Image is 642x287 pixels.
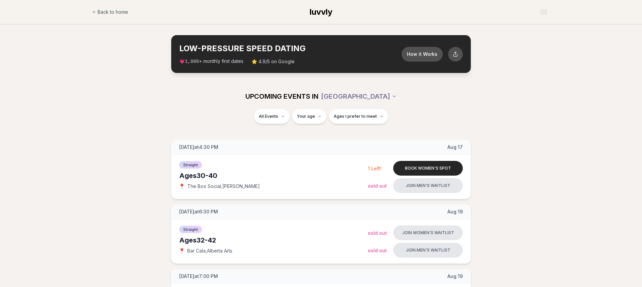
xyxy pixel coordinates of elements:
div: Ages 32-42 [179,235,368,245]
span: Bar Cala , Alberta Arts [187,248,232,254]
div: Ages 30-40 [179,171,368,180]
button: Your age [292,109,326,124]
span: UPCOMING EVENTS IN [245,92,318,101]
span: Back to home [98,9,128,15]
span: Sold Out [368,248,387,253]
span: Aug 19 [447,273,463,280]
button: Join men's waitlist [393,178,463,193]
span: Ages I prefer to meet [334,114,377,119]
span: [DATE] at 4:30 PM [179,144,218,151]
a: Back to home [92,5,128,19]
span: 📍 [179,248,185,254]
span: 1 Left! [368,166,382,171]
button: Join men's waitlist [393,243,463,258]
span: [DATE] at 6:30 PM [179,208,218,215]
button: Book women's spot [393,161,463,176]
span: Straight [179,161,202,169]
a: luvvly [310,7,332,17]
button: How it Works [402,47,443,62]
button: Ages I prefer to meet [329,109,388,124]
span: 1,008 [185,59,199,64]
span: Sold Out [368,230,387,236]
span: Aug 19 [447,208,463,215]
span: Your age [297,114,315,119]
span: [DATE] at 7:00 PM [179,273,218,280]
h2: LOW-PRESSURE SPEED DATING [179,43,402,54]
button: Open menu [538,7,550,17]
span: ⭐ 4.9/5 on Google [251,58,295,65]
span: 📍 [179,184,185,189]
span: All Events [259,114,278,119]
span: Aug 17 [447,144,463,151]
button: [GEOGRAPHIC_DATA] [321,89,397,104]
button: All Events [254,109,290,124]
span: The Box Social , [PERSON_NAME] [187,183,260,190]
button: Join women's waitlist [393,225,463,240]
span: 💗 + monthly first dates [179,58,243,65]
span: Sold Out [368,183,387,189]
span: Straight [179,226,202,233]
